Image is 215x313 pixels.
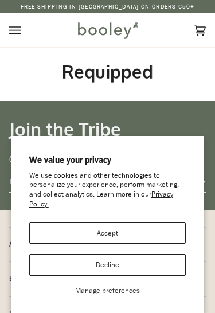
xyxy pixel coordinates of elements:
button: Open menu [9,13,44,47]
p: Pipeline_Footer Main [9,227,206,263]
p: Free Shipping in [GEOGRAPHIC_DATA] on Orders €50+ [21,2,195,11]
h2: We value your privacy [29,154,186,166]
button: Accept [29,222,186,244]
a: Privacy Policy. [29,189,173,209]
button: Decline [29,254,186,275]
p: We use cookies and other technologies to personalize your experience, perform marketing, and coll... [29,170,186,208]
img: Booley [75,19,140,41]
p: Get updates on Deals, Launches & Events [9,154,206,165]
span: Manage preferences [75,285,140,295]
button: Manage preferences [29,286,186,295]
input: your-email@example.com [9,171,175,192]
h3: Join the Tribe [9,118,206,140]
p: Booley Bonus [9,262,206,297]
h2: Requipped [9,61,206,83]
